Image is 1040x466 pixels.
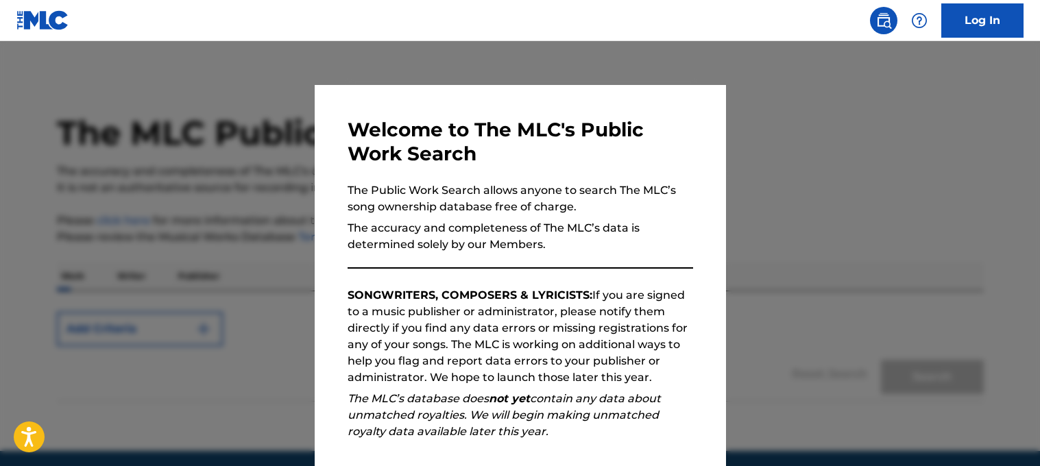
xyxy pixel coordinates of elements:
strong: not yet [489,392,530,405]
div: Help [906,7,933,34]
a: Log In [941,3,1024,38]
a: Public Search [870,7,897,34]
img: search [875,12,892,29]
img: help [911,12,928,29]
p: The Public Work Search allows anyone to search The MLC’s song ownership database free of charge. [348,182,693,215]
h3: Welcome to The MLC's Public Work Search [348,118,693,166]
em: The MLC’s database does contain any data about unmatched royalties. We will begin making unmatche... [348,392,661,438]
strong: SONGWRITERS, COMPOSERS & LYRICISTS: [348,289,592,302]
p: The accuracy and completeness of The MLC’s data is determined solely by our Members. [348,220,693,253]
p: If you are signed to a music publisher or administrator, please notify them directly if you find ... [348,287,693,386]
img: MLC Logo [16,10,69,30]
